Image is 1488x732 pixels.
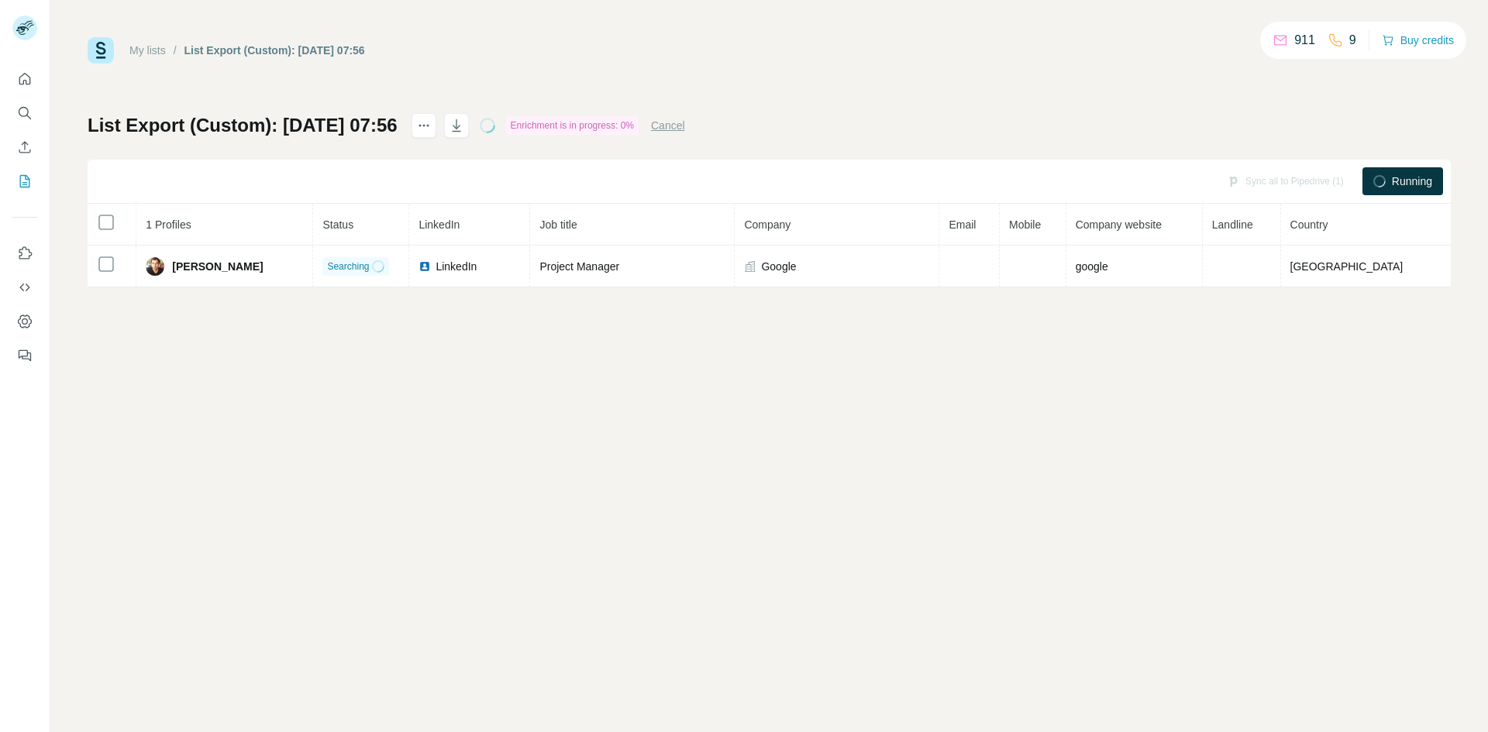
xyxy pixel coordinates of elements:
span: [PERSON_NAME] [172,259,263,274]
button: actions [412,113,436,138]
button: Cancel [651,118,685,133]
button: Dashboard [12,308,37,335]
li: / [174,43,177,58]
span: Google [761,259,796,274]
img: Surfe Logo [88,37,114,64]
button: Quick start [12,65,37,93]
span: 1 Profiles [146,218,191,231]
span: Mobile [1009,218,1041,231]
button: Use Surfe API [12,273,37,301]
span: Job title [539,218,577,231]
p: 911 [1294,31,1315,50]
button: Feedback [12,342,37,369]
span: Email [949,218,976,231]
h1: List Export (Custom): [DATE] 07:56 [88,113,398,138]
span: google [1076,260,1108,273]
img: LinkedIn logo [418,260,431,273]
button: Search [12,99,37,127]
span: LinkedIn [418,218,460,231]
button: My lists [12,167,37,195]
div: Enrichment is in progress: 0% [506,116,639,135]
span: Project Manager [539,260,619,273]
img: Avatar [146,257,164,276]
button: Enrich CSV [12,133,37,161]
span: Country [1290,218,1328,231]
span: Company [744,218,790,231]
span: Company website [1076,218,1162,231]
span: Running [1392,174,1432,189]
span: Landline [1212,218,1253,231]
span: LinkedIn [436,259,477,274]
span: [GEOGRAPHIC_DATA] [1290,260,1404,273]
p: 9 [1349,31,1356,50]
span: Status [322,218,353,231]
span: Searching [327,259,369,273]
button: Buy credits [1382,29,1454,51]
div: List Export (Custom): [DATE] 07:56 [184,43,365,58]
a: My lists [129,44,166,57]
button: Use Surfe on LinkedIn [12,239,37,267]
